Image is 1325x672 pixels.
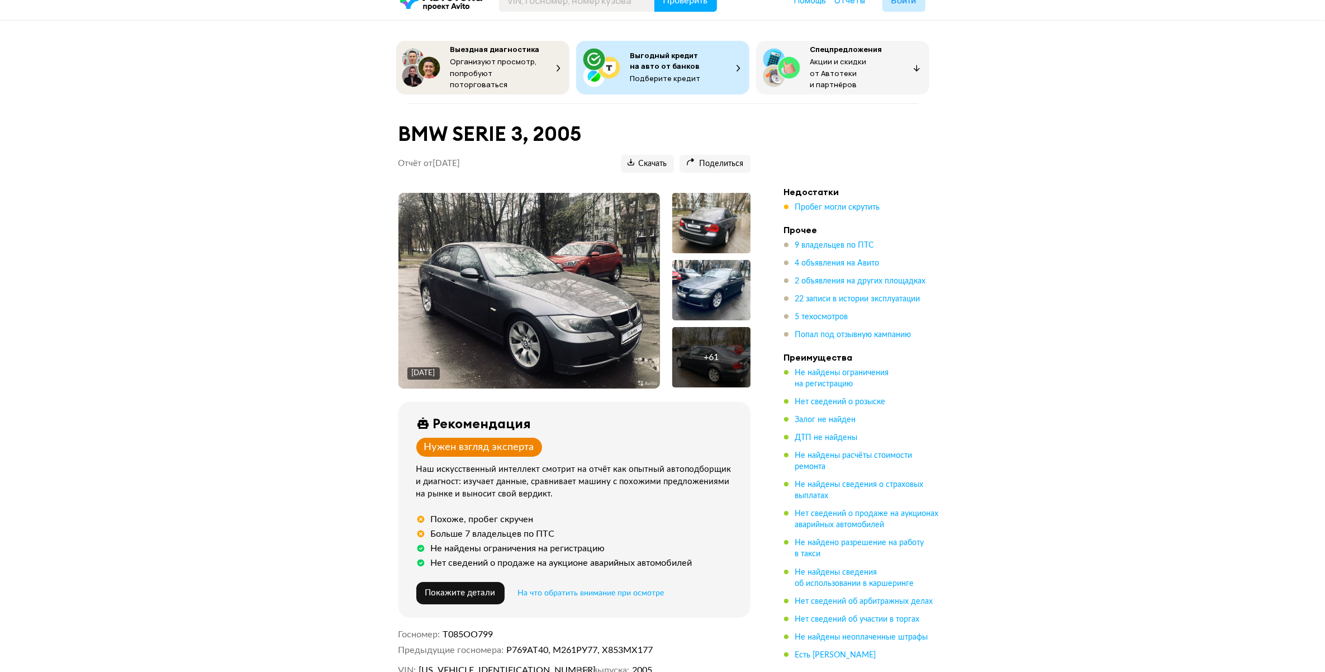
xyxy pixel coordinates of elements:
[795,416,856,424] span: Залог не найден
[795,277,926,285] span: 2 объявления на других площадках
[795,369,889,388] span: Не найдены ограничения на регистрацию
[795,598,933,605] span: Нет сведений об арбитражных делах
[433,415,531,431] div: Рекомендация
[795,313,848,321] span: 5 техосмотров
[795,295,920,303] span: 22 записи в истории эксплуатации
[795,633,928,641] span: Не найдены неоплаченные штрафы
[412,368,435,378] div: [DATE]
[431,514,534,525] div: Похоже, пробег скручен
[431,557,692,569] div: Нет сведений о продаже на аукционе аварийных автомобилей
[795,434,858,442] span: ДТП не найдены
[795,204,880,211] span: Пробег могли скрутить
[396,41,569,94] button: Выездная диагностикаОрганизуют просмотр, попробуют поторговаться
[795,651,876,659] span: Есть [PERSON_NAME]
[416,582,505,604] button: Покажите детали
[795,510,939,529] span: Нет сведений о продаже на аукционах аварийных автомобилей
[431,528,555,540] div: Больше 7 владельцев по ПТС
[795,616,920,623] span: Нет сведений об участии в торгах
[416,463,737,500] div: Наш искусственный интеллект смотрит на отчёт как опытный автоподборщик и диагност: изучает данные...
[784,352,941,363] h4: Преимущества
[784,224,941,235] h4: Прочее
[756,41,929,94] button: СпецпредложенияАкции и скидки от Автотеки и партнёров
[795,398,886,406] span: Нет сведений о розыске
[425,589,496,597] span: Покажите детали
[424,441,534,453] div: Нужен взгляд эксперта
[450,44,540,54] span: Выездная диагностика
[686,159,744,169] span: Поделиться
[630,73,701,83] span: Подберите кредит
[810,44,882,54] span: Спецпредложения
[784,186,941,197] h4: Недостатки
[398,645,504,656] dt: Предыдущие госномера
[518,589,664,597] span: На что обратить внимание при осмотре
[795,452,913,471] span: Не найдены расчёты стоимости ремонта
[398,629,440,640] dt: Госномер
[398,193,659,389] img: Main car
[680,155,751,173] button: Поделиться
[628,159,667,169] span: Скачать
[621,155,674,173] button: Скачать
[795,569,914,588] span: Не найдены сведения об использовании в каршеринге
[431,543,605,554] div: Не найдены ограничения на регистрацию
[795,242,875,249] span: 9 владельцев по ПТС
[443,630,493,639] span: Т085ОО799
[450,56,538,89] span: Организуют просмотр, попробуют поторговаться
[795,331,911,339] span: Попал под отзывную кампанию
[810,56,867,89] span: Акции и скидки от Автотеки и партнёров
[795,259,880,267] span: 4 объявления на Авито
[576,41,749,94] button: Выгодный кредит на авто от банковПодберите кредит
[704,352,719,363] div: + 61
[630,50,700,71] span: Выгодный кредит на авто от банков
[506,645,751,656] dd: Р769АТ40, М261РУ77, Х853МХ177
[398,158,460,169] p: Отчёт от [DATE]
[398,122,751,146] h1: BMW SERIE 3, 2005
[795,539,924,558] span: Не найдено разрешение на работу в такси
[795,481,924,500] span: Не найдены сведения о страховых выплатах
